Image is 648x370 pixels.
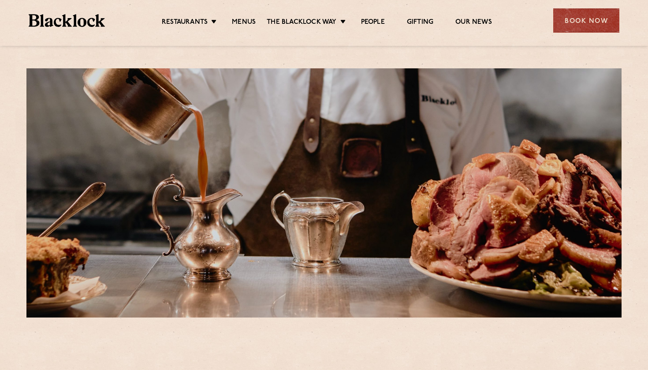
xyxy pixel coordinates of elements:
[407,18,433,28] a: Gifting
[361,18,385,28] a: People
[162,18,208,28] a: Restaurants
[553,8,619,33] div: Book Now
[232,18,256,28] a: Menus
[267,18,336,28] a: The Blacklock Way
[455,18,492,28] a: Our News
[29,14,105,27] img: BL_Textured_Logo-footer-cropped.svg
